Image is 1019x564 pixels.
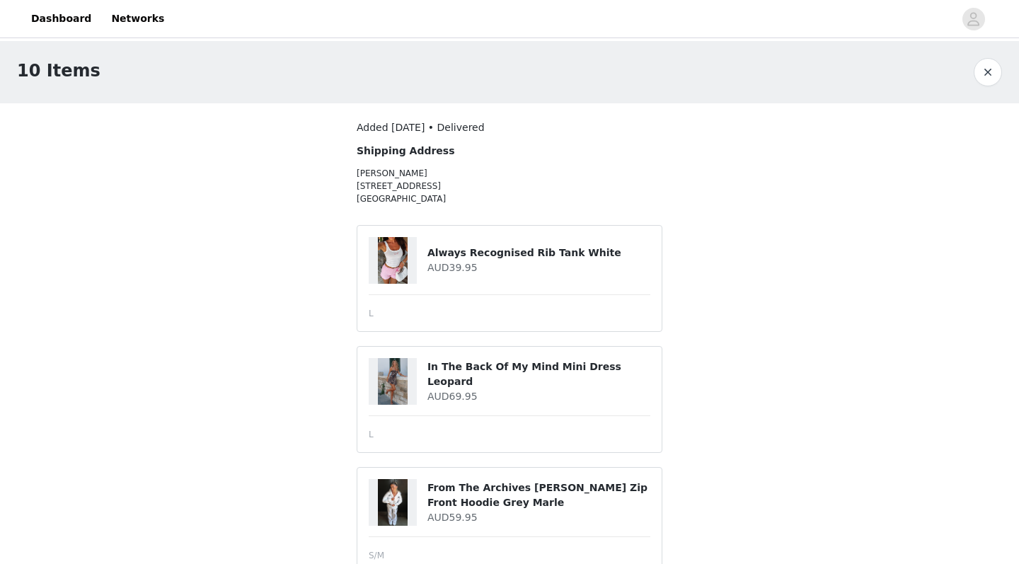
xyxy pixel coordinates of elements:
h1: 10 Items [17,58,100,84]
div: avatar [967,8,980,30]
span: L [369,307,374,320]
p: [PERSON_NAME] [STREET_ADDRESS] [GEOGRAPHIC_DATA] [357,167,586,205]
h4: AUD39.95 [427,260,650,275]
a: Dashboard [23,3,100,35]
a: Networks [103,3,173,35]
h4: Always Recognised Rib Tank White [427,246,650,260]
span: L [369,428,374,441]
h4: AUD69.95 [427,389,650,404]
h4: In The Back Of My Mind Mini Dress Leopard [427,359,650,389]
span: S/M [369,549,384,562]
img: In The Back Of My Mind Mini Dress Leopard [378,358,408,405]
span: Added [DATE] • Delivered [357,122,485,133]
h4: From The Archives [PERSON_NAME] Zip Front Hoodie Grey Marle [427,480,650,510]
h4: AUD59.95 [427,510,650,525]
h4: Shipping Address [357,144,586,159]
img: From The Archives Charli Cropped Zip Front Hoodie Grey Marle [378,479,408,526]
img: Always Recognised Rib Tank White [378,237,408,284]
